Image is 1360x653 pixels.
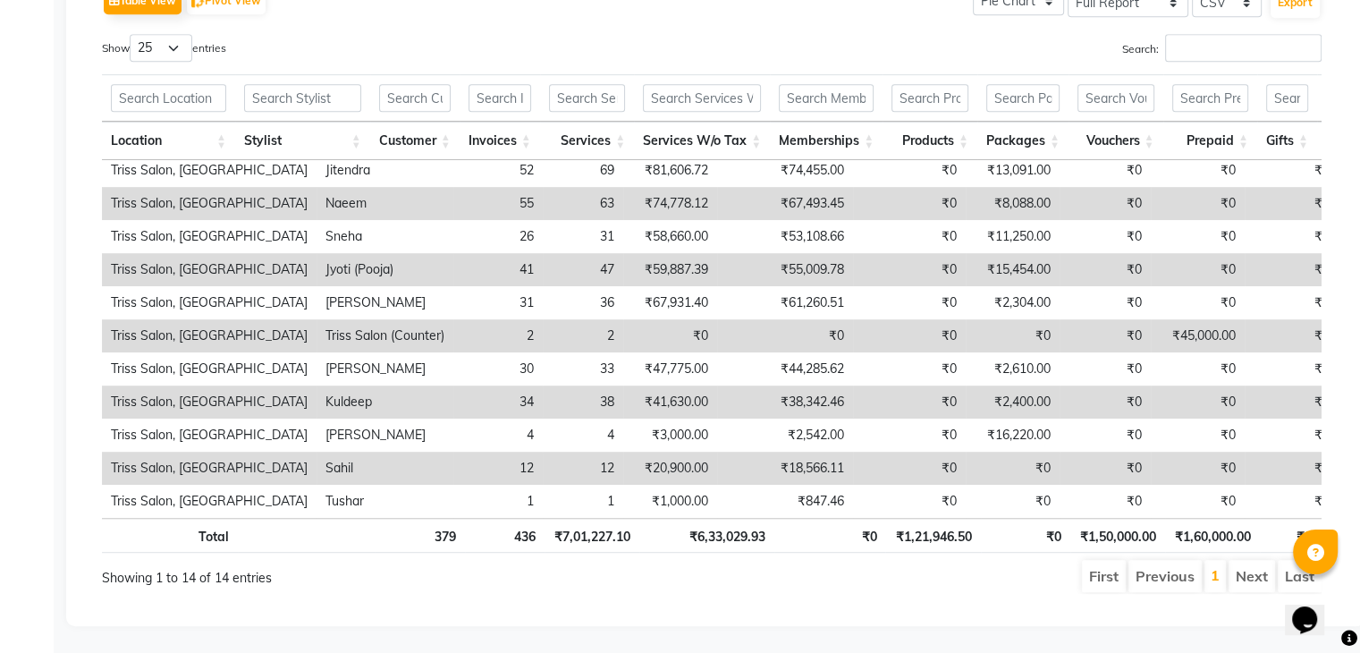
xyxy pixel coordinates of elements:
[1151,452,1245,485] td: ₹0
[966,352,1060,386] td: ₹2,610.00
[1151,419,1245,452] td: ₹0
[1151,220,1245,253] td: ₹0
[1266,84,1308,112] input: Search Gifts
[317,187,453,220] td: Naeem
[1245,220,1339,253] td: ₹0
[1151,154,1245,187] td: ₹0
[1165,34,1322,62] input: Search:
[453,386,543,419] td: 34
[966,452,1060,485] td: ₹0
[549,84,626,112] input: Search Services
[977,122,1069,160] th: Packages: activate to sort column ascending
[453,319,543,352] td: 2
[1060,452,1151,485] td: ₹0
[1245,452,1339,485] td: ₹0
[623,220,717,253] td: ₹58,660.00
[317,485,453,518] td: Tushar
[717,154,853,187] td: ₹74,455.00
[623,319,717,352] td: ₹0
[966,386,1060,419] td: ₹2,400.00
[885,518,980,553] th: ₹1,21,946.50
[543,485,623,518] td: 1
[1245,253,1339,286] td: ₹0
[853,452,966,485] td: ₹0
[853,319,966,352] td: ₹0
[1060,187,1151,220] td: ₹0
[540,122,635,160] th: Services: activate to sort column ascending
[717,187,853,220] td: ₹67,493.45
[453,452,543,485] td: 12
[1151,386,1245,419] td: ₹0
[1260,518,1320,553] th: ₹0
[883,122,977,160] th: Products: activate to sort column ascending
[543,352,623,386] td: 33
[453,286,543,319] td: 31
[853,187,966,220] td: ₹0
[623,386,717,419] td: ₹41,630.00
[453,485,543,518] td: 1
[317,319,453,352] td: Triss Salon (Counter)
[1245,319,1339,352] td: ₹0
[1151,187,1245,220] td: ₹0
[623,352,717,386] td: ₹47,775.00
[102,286,317,319] td: Triss Salon, [GEOGRAPHIC_DATA]
[717,452,853,485] td: ₹18,566.11
[774,518,886,553] th: ₹0
[1245,187,1339,220] td: ₹0
[1060,154,1151,187] td: ₹0
[1163,122,1257,160] th: Prepaid: activate to sort column ascending
[1245,286,1339,319] td: ₹0
[469,84,531,112] input: Search Invoices
[853,352,966,386] td: ₹0
[623,253,717,286] td: ₹59,887.39
[1172,84,1248,112] input: Search Prepaid
[853,154,966,187] td: ₹0
[1285,581,1342,635] iframe: chat widget
[891,84,968,112] input: Search Products
[1070,518,1165,553] th: ₹1,50,000.00
[465,518,545,553] th: 436
[244,84,361,112] input: Search Stylist
[317,154,453,187] td: Jitendra
[317,452,453,485] td: Sahil
[981,518,1071,553] th: ₹0
[623,485,717,518] td: ₹1,000.00
[1060,386,1151,419] td: ₹0
[317,352,453,386] td: [PERSON_NAME]
[102,220,317,253] td: Triss Salon, [GEOGRAPHIC_DATA]
[623,286,717,319] td: ₹67,931.40
[1060,220,1151,253] td: ₹0
[102,558,595,588] div: Showing 1 to 14 of 14 entries
[779,84,874,112] input: Search Memberships
[966,319,1060,352] td: ₹0
[545,518,639,553] th: ₹7,01,227.10
[717,419,853,452] td: ₹2,542.00
[1151,319,1245,352] td: ₹45,000.00
[1245,352,1339,386] td: ₹0
[102,452,317,485] td: Triss Salon, [GEOGRAPHIC_DATA]
[102,253,317,286] td: Triss Salon, [GEOGRAPHIC_DATA]
[453,419,543,452] td: 4
[102,319,317,352] td: Triss Salon, [GEOGRAPHIC_DATA]
[1151,485,1245,518] td: ₹0
[966,253,1060,286] td: ₹15,454.00
[717,352,853,386] td: ₹44,285.62
[966,154,1060,187] td: ₹13,091.00
[111,84,226,112] input: Search Location
[717,253,853,286] td: ₹55,009.78
[102,352,317,386] td: Triss Salon, [GEOGRAPHIC_DATA]
[543,187,623,220] td: 63
[623,452,717,485] td: ₹20,900.00
[966,286,1060,319] td: ₹2,304.00
[717,485,853,518] td: ₹847.46
[853,220,966,253] td: ₹0
[102,419,317,452] td: Triss Salon, [GEOGRAPHIC_DATA]
[453,253,543,286] td: 41
[986,84,1060,112] input: Search Packages
[966,220,1060,253] td: ₹11,250.00
[1069,122,1163,160] th: Vouchers: activate to sort column ascending
[1060,352,1151,386] td: ₹0
[1245,419,1339,452] td: ₹0
[543,286,623,319] td: 36
[853,485,966,518] td: ₹0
